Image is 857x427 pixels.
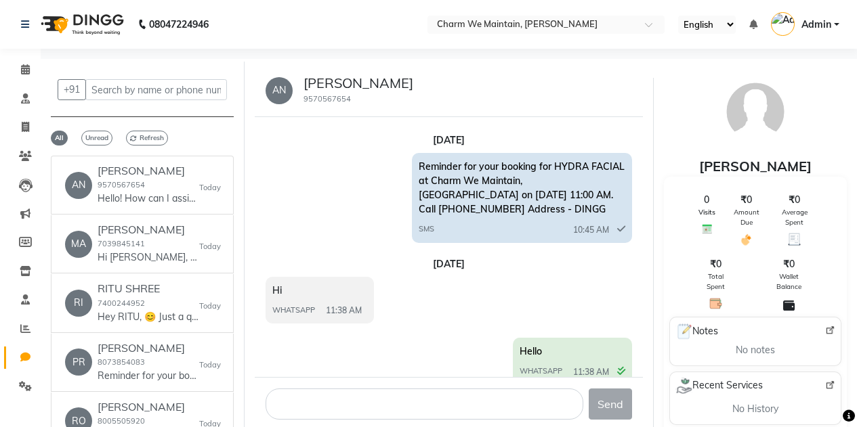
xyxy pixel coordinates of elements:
[51,131,68,145] span: All
[98,416,145,426] small: 8005505920
[766,271,811,292] span: Wallet Balance
[272,284,282,296] span: Hi
[266,77,293,104] div: AN
[85,79,227,100] input: Search by name or phone number
[81,131,112,145] span: Unread
[675,378,763,394] span: Recent Services
[710,257,722,271] span: ₹0
[65,172,92,199] div: AN
[801,18,831,32] span: Admin
[58,79,86,100] button: +91
[433,258,465,270] strong: [DATE]
[65,231,92,258] div: MA
[199,300,221,312] small: Today
[272,305,315,316] span: WHATSAPP
[98,250,199,265] p: Hi [PERSON_NAME], 👋 Thank you for visiting Charm We Maintain! 🌟 💰 [PERSON_NAME]: 45430 🧾 Invoice ...
[419,160,625,215] span: Reminder for your booking for HYDRA FACIAL at Charm We Maintain, [GEOGRAPHIC_DATA] on [DATE] 11:0...
[98,223,199,236] h6: [PERSON_NAME]
[98,298,145,308] small: 7400244952
[740,193,752,207] span: ₹0
[98,164,199,177] h6: [PERSON_NAME]
[149,5,209,43] b: 08047224946
[736,343,775,357] span: No notes
[698,271,734,292] span: Total Spent
[732,207,761,227] span: Amount Due
[126,131,168,145] span: Refresh
[98,310,199,324] p: Hey RITU, 😊 Just a quick reminder—your appointment at Charm We Maintain is confirmed. 📅 [DATE] at...
[777,207,811,227] span: Average Spent
[304,94,351,104] small: 9570567654
[704,193,709,207] span: 0
[698,207,715,217] span: Visits
[98,282,199,295] h6: RITU SHREE
[675,323,718,340] span: Notes
[664,156,847,177] div: [PERSON_NAME]
[573,224,609,236] span: 10:45 AM
[520,345,542,357] span: Hello
[326,305,362,317] span: 11:38 AM
[98,180,145,189] small: 9570567654
[304,75,413,91] h5: [PERSON_NAME]
[98,357,145,367] small: 8073854083
[788,233,801,246] img: Average Spent Icon
[35,5,127,43] img: logo
[98,369,199,383] p: Reminder for your booking for WEIGHT LOSS [MEDICAL_DATA] at Charm We Maintain, Andheri on [DATE] ...
[783,257,795,271] span: ₹0
[98,192,199,206] p: Hello! How can I assist you with your appointment [DATE]? 1. Book an appointment 2. Cancel an app...
[98,239,145,248] small: 7039845141
[65,290,92,317] div: RI
[771,12,795,36] img: Admin
[573,366,609,378] span: 11:38 AM
[722,78,789,145] img: avatar
[740,233,753,246] img: Amount Due Icon
[709,297,722,310] img: Total Spent Icon
[433,134,465,146] strong: [DATE]
[199,241,221,252] small: Today
[520,365,562,377] span: WHATSAPP
[732,402,778,416] span: No History
[199,182,221,194] small: Today
[789,193,800,207] span: ₹0
[98,401,199,413] h6: [PERSON_NAME]
[199,359,221,371] small: Today
[65,349,92,376] div: PR
[419,223,434,235] span: SMS
[98,342,199,355] h6: [PERSON_NAME]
